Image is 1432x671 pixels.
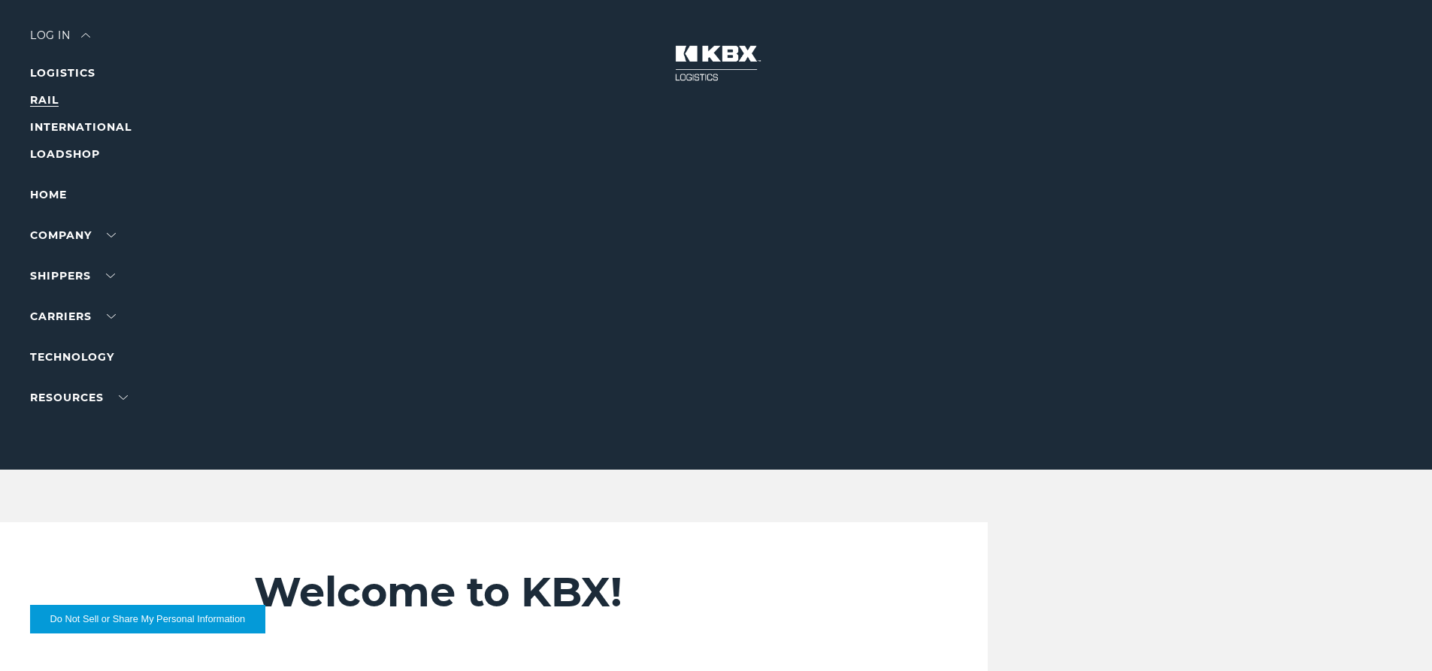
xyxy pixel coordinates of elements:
[30,66,95,80] a: LOGISTICS
[254,567,898,617] h2: Welcome to KBX!
[660,30,773,96] img: kbx logo
[81,33,90,38] img: arrow
[30,93,59,107] a: RAIL
[30,391,128,404] a: RESOURCES
[30,228,116,242] a: Company
[30,310,116,323] a: Carriers
[30,30,90,52] div: Log in
[30,147,100,161] a: LOADSHOP
[30,120,132,134] a: INTERNATIONAL
[30,188,67,201] a: Home
[30,350,114,364] a: Technology
[30,269,115,283] a: SHIPPERS
[30,605,265,633] button: Do Not Sell or Share My Personal Information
